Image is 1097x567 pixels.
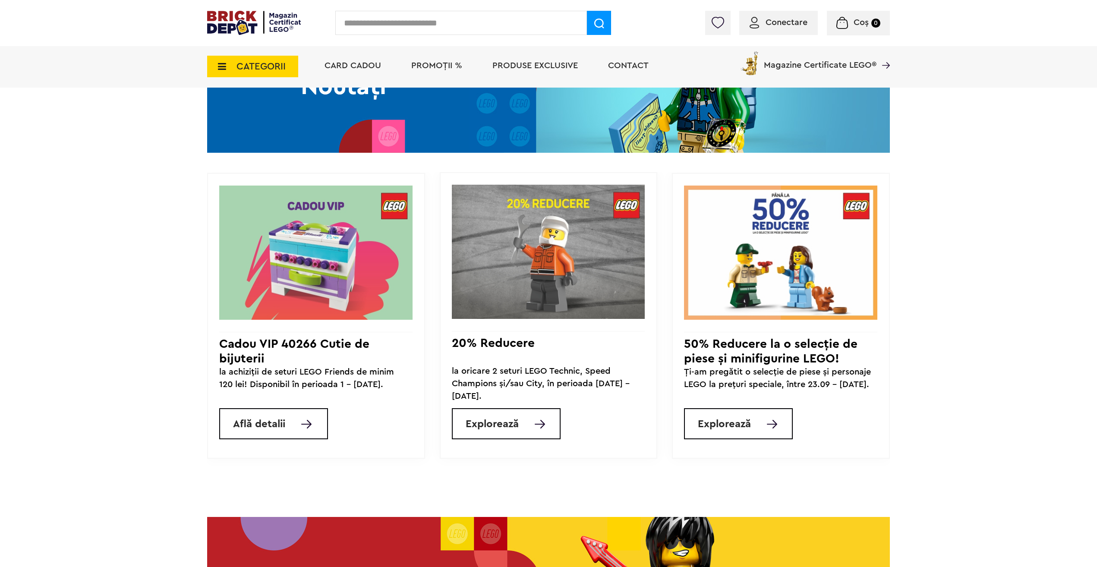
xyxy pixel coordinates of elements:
span: Magazine Certificate LEGO® [764,50,876,69]
img: Explorează [767,420,777,428]
a: Magazine Certificate LEGO® [876,50,890,58]
div: la achiziții de seturi LEGO Friends de minim 120 lei! Disponibil în perioada 1 - [DATE]. [219,366,413,403]
a: Card Cadou [325,61,381,70]
a: Află detalii [219,408,328,439]
span: Coș [854,18,869,27]
a: PROMOȚII % [411,61,462,70]
span: Conectare [766,18,807,27]
a: Conectare [750,18,807,27]
span: Explorează [698,419,751,429]
h3: 50% Reducere la o selecție de piese și minifigurine LEGO! [684,337,877,362]
img: Află detalii [301,420,312,428]
div: la oricare 2 seturi LEGO Technic, Speed Champions și/sau City, în perioada [DATE] - [DATE]. [452,365,645,403]
span: Află detalii [233,419,285,429]
h3: 20% Reducere [452,336,645,361]
h3: Cadou VIP 40266 Cutie de bijuterii [219,337,413,362]
a: Contact [608,61,649,70]
a: Produse exclusive [492,61,578,70]
span: CATEGORII [236,62,286,71]
img: Explorează [535,420,545,428]
small: 0 [871,19,880,28]
a: Explorează [684,408,793,439]
span: Explorează [466,419,519,429]
div: Ți-am pregătit o selecție de piese și personaje LEGO la prețuri speciale, între 23.09 - [DATE]. [684,366,877,403]
a: Explorează [452,408,561,439]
